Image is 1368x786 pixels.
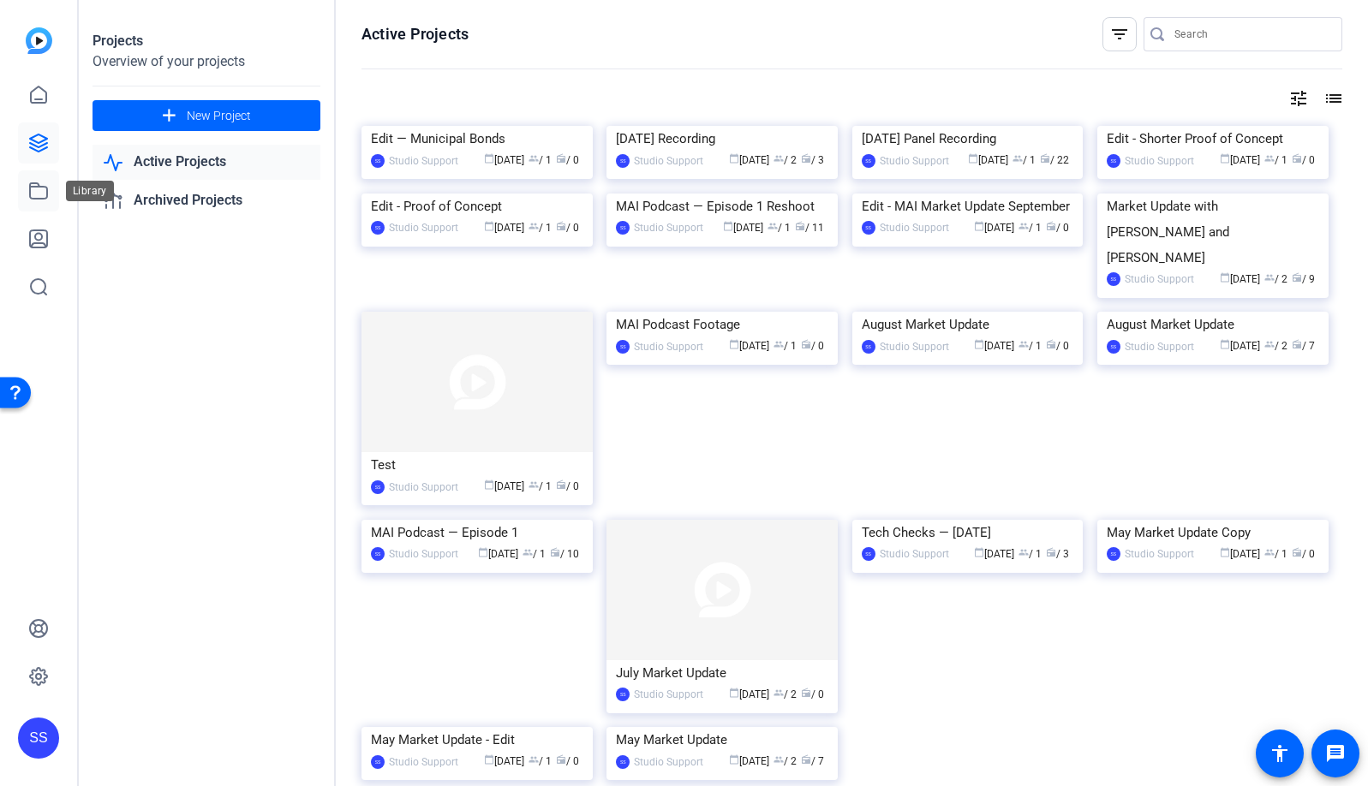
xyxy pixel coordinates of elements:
mat-icon: filter_list [1109,24,1130,45]
div: SS [616,221,630,235]
div: Test [371,452,583,478]
div: Studio Support [880,338,949,355]
span: / 10 [550,548,579,560]
div: Studio Support [880,152,949,170]
span: / 9 [1292,273,1315,285]
span: radio [801,688,811,698]
div: Studio Support [1125,338,1194,355]
span: / 1 [1264,548,1287,560]
div: Studio Support [880,545,949,563]
span: radio [1292,153,1302,164]
div: Library [66,181,114,201]
span: [DATE] [974,548,1014,560]
span: / 0 [556,755,579,767]
div: Studio Support [389,479,458,496]
span: [DATE] [968,154,1008,166]
div: July Market Update [616,660,828,686]
span: radio [556,479,566,490]
div: SS [616,755,630,769]
span: radio [1040,153,1050,164]
div: Projects [93,31,320,51]
span: group [523,547,533,557]
span: group [1019,339,1029,349]
span: group [774,339,784,349]
mat-icon: message [1325,743,1346,764]
div: May Market Update [616,727,828,753]
span: group [1013,153,1023,164]
span: radio [1292,272,1302,283]
span: / 2 [1264,340,1287,352]
span: / 2 [774,688,797,700]
span: calendar_today [974,339,984,349]
div: August Market Update [862,312,1074,337]
span: [DATE] [729,154,769,166]
div: May Market Update - Edit [371,727,583,753]
div: Studio Support [1125,152,1194,170]
div: SS [616,340,630,354]
span: calendar_today [974,547,984,557]
div: SS [862,154,875,168]
div: SS [862,547,875,561]
span: calendar_today [484,754,494,765]
span: radio [801,754,811,765]
div: Studio Support [1125,545,1194,563]
span: radio [1292,547,1302,557]
span: calendar_today [484,153,494,164]
span: / 0 [1292,548,1315,560]
span: calendar_today [968,153,978,164]
div: [DATE] Panel Recording [862,126,1074,152]
span: [DATE] [729,340,769,352]
h1: Active Projects [361,24,469,45]
span: / 0 [1292,154,1315,166]
span: [DATE] [1220,340,1260,352]
div: SS [862,340,875,354]
a: Archived Projects [93,183,320,218]
div: Studio Support [634,152,703,170]
span: / 1 [1019,548,1042,560]
div: Studio Support [389,753,458,771]
span: radio [795,221,805,231]
span: group [1264,153,1275,164]
span: group [1019,221,1029,231]
div: Studio Support [389,152,458,170]
span: / 0 [556,154,579,166]
mat-icon: add [158,105,180,127]
input: Search [1174,24,1329,45]
div: Tech Checks — [DATE] [862,520,1074,545]
div: MAI Podcast — Episode 1 Reshoot [616,194,828,219]
span: [DATE] [1220,548,1260,560]
div: Edit — Municipal Bonds [371,126,583,152]
div: Studio Support [634,219,703,236]
span: group [774,754,784,765]
div: SS [371,154,385,168]
div: Edit - MAI Market Update September [862,194,1074,219]
span: group [1264,547,1275,557]
span: calendar_today [729,754,739,765]
span: radio [1292,339,1302,349]
div: Studio Support [389,545,458,563]
span: New Project [187,107,251,125]
img: blue-gradient.svg [26,27,52,54]
span: group [1264,339,1275,349]
span: / 7 [1292,340,1315,352]
div: MAI Podcast — Episode 1 [371,520,583,545]
div: SS [616,688,630,701]
span: / 0 [556,480,579,492]
span: [DATE] [484,222,524,234]
span: [DATE] [484,480,524,492]
span: / 3 [801,154,824,166]
span: calendar_today [484,221,494,231]
span: calendar_today [1220,153,1230,164]
span: calendar_today [1220,339,1230,349]
span: / 1 [529,154,552,166]
span: radio [556,153,566,164]
mat-icon: accessibility [1269,743,1290,764]
span: calendar_today [723,221,733,231]
span: calendar_today [1220,547,1230,557]
span: / 2 [774,154,797,166]
span: / 0 [1046,222,1069,234]
span: group [529,153,539,164]
div: SS [371,547,385,561]
div: Studio Support [1125,271,1194,288]
div: SS [18,718,59,759]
